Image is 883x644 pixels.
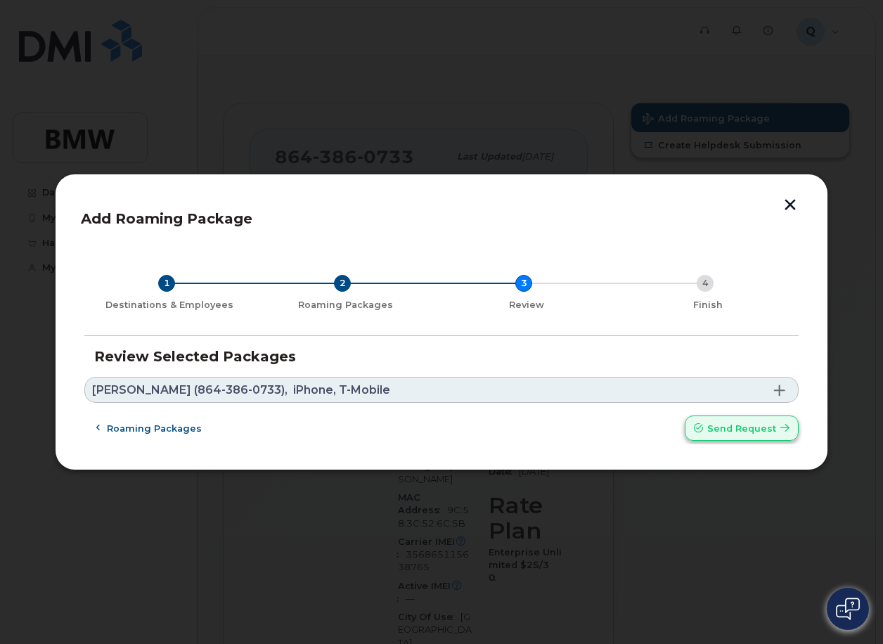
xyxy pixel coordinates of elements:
[697,275,714,292] div: 4
[84,377,799,403] a: [PERSON_NAME] (864-386-0733),iPhone, T-Mobile
[707,422,776,435] span: Send request
[334,275,351,292] div: 2
[81,210,252,227] span: Add Roaming Package
[260,300,430,311] div: Roaming Packages
[107,422,202,435] span: Roaming packages
[92,385,288,396] span: [PERSON_NAME] (864-386-0733),
[84,416,214,441] button: Roaming packages
[836,598,860,620] img: Open chat
[90,300,249,311] div: Destinations & Employees
[685,416,799,441] button: Send request
[623,300,793,311] div: Finish
[293,385,390,396] span: iPhone, T-Mobile
[94,349,789,364] h3: Review Selected Packages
